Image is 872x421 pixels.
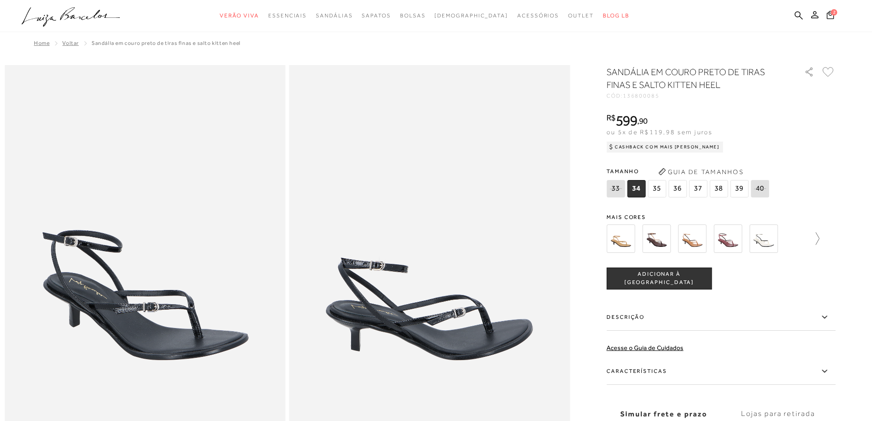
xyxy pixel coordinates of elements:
[637,117,648,125] i: ,
[607,358,835,385] label: Características
[824,10,837,22] button: 2
[655,164,747,179] button: Guia de Tamanhos
[517,12,559,19] span: Acessórios
[517,7,559,24] a: noSubCategoriesText
[623,93,660,99] span: 136800085
[607,66,778,91] h1: SANDÁLIA EM COURO PRETO DE TIRAS FINAS E SALTO KITTEN HEEL
[607,344,683,351] a: Acesse o Guia de Cuidados
[730,180,748,197] span: 39
[434,7,508,24] a: noSubCategoriesText
[568,7,594,24] a: noSubCategoriesText
[316,7,352,24] a: noSubCategoriesText
[362,7,390,24] a: noSubCategoriesText
[714,224,742,253] img: SANDÁLIA EM COURO MARSALA DE TIRAS FINAS E SALTO KITTEN HEEL
[607,304,835,331] label: Descrição
[627,180,645,197] span: 34
[434,12,508,19] span: [DEMOGRAPHIC_DATA]
[607,268,712,290] button: ADICIONAR À [GEOGRAPHIC_DATA]
[749,224,778,253] img: SANDÁLIA EM COURO OFF WHITE DE TIRAS FINAS E SALTO KITTEN HEEL
[668,180,687,197] span: 36
[689,180,707,197] span: 37
[568,12,594,19] span: Outlet
[642,224,671,253] img: SANDÁLIA DE DEDO EM COURO CAFÉ COM SALTO BAIXO TIPO KITTEN HEEL
[607,142,723,153] div: Cashback com Mais [PERSON_NAME]
[400,12,426,19] span: Bolsas
[603,7,629,24] a: BLOG LB
[603,12,629,19] span: BLOG LB
[220,12,259,19] span: Verão Viva
[316,12,352,19] span: Sandálias
[92,40,241,46] span: SANDÁLIA EM COURO PRETO DE TIRAS FINAS E SALTO KITTEN HEEL
[607,214,835,220] span: Mais cores
[678,224,706,253] img: SANDÁLIA EM COURO CARAMELO DE TIRAS FINAS E SALTO KITTEN HEEL
[400,7,426,24] a: noSubCategoriesText
[220,7,259,24] a: noSubCategoriesText
[607,114,616,122] i: R$
[607,93,790,98] div: CÓD:
[639,116,648,126] span: 90
[362,12,390,19] span: Sapatos
[607,270,711,286] span: ADICIONAR À [GEOGRAPHIC_DATA]
[831,9,837,15] span: 2
[710,180,728,197] span: 38
[648,180,666,197] span: 35
[268,12,307,19] span: Essenciais
[607,224,635,253] img: SANDÁLIA DE DEDO EM COURO AREIA COM SALTO BAIXO TIPO KITTEN HEEL
[616,112,637,129] span: 599
[268,7,307,24] a: noSubCategoriesText
[607,164,771,178] span: Tamanho
[34,40,49,46] a: Home
[607,180,625,197] span: 33
[607,128,712,136] span: ou 5x de R$119,98 sem juros
[751,180,769,197] span: 40
[62,40,79,46] a: Voltar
